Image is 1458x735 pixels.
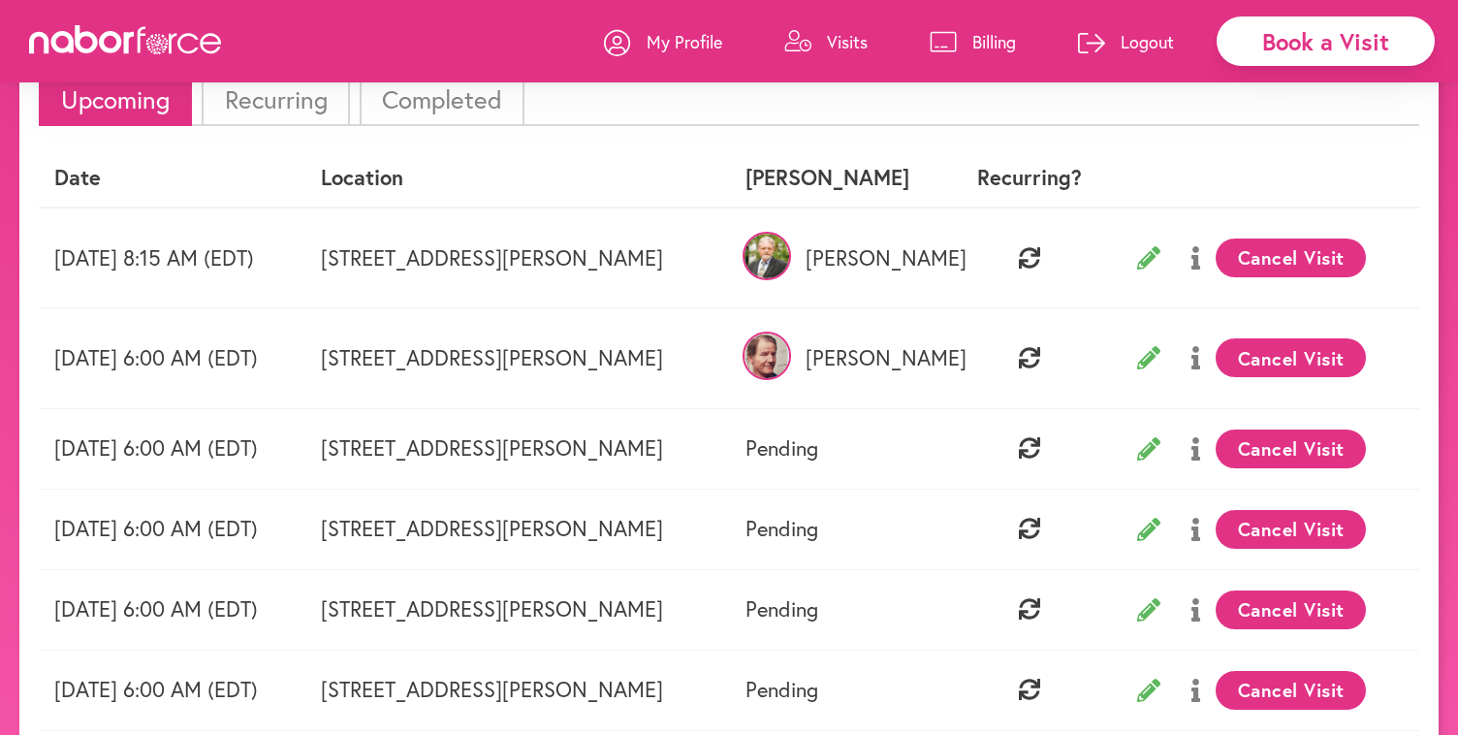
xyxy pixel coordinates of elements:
li: Completed [360,73,524,126]
button: Cancel Visit [1216,591,1366,629]
th: [PERSON_NAME] [730,149,952,207]
img: VpbglKh1S52pC0i8HIlA [743,232,791,280]
td: [STREET_ADDRESS][PERSON_NAME] [305,650,730,730]
a: Visits [784,13,868,71]
td: [DATE] 6:00 AM (EDT) [39,650,305,730]
td: Pending [730,650,952,730]
img: QNqlTjoxSUKb1KCJjVwv [743,332,791,380]
button: Cancel Visit [1216,671,1366,710]
td: [STREET_ADDRESS][PERSON_NAME] [305,408,730,489]
td: [DATE] 8:15 AM (EDT) [39,208,305,308]
button: Cancel Visit [1216,430,1366,468]
th: Date [39,149,305,207]
td: [STREET_ADDRESS][PERSON_NAME] [305,569,730,650]
td: Pending [730,408,952,489]
p: [PERSON_NAME] [745,345,936,370]
button: Cancel Visit [1216,338,1366,377]
td: [STREET_ADDRESS][PERSON_NAME] [305,489,730,569]
div: Book a Visit [1217,16,1435,66]
p: My Profile [647,30,722,53]
td: [STREET_ADDRESS][PERSON_NAME] [305,308,730,408]
p: Visits [827,30,868,53]
button: Cancel Visit [1216,510,1366,549]
a: My Profile [604,13,722,71]
p: Billing [972,30,1016,53]
button: Cancel Visit [1216,239,1366,277]
td: [DATE] 6:00 AM (EDT) [39,308,305,408]
td: Pending [730,569,952,650]
td: [STREET_ADDRESS][PERSON_NAME] [305,208,730,308]
p: [PERSON_NAME] [745,245,936,271]
td: [DATE] 6:00 AM (EDT) [39,569,305,650]
th: Location [305,149,730,207]
a: Logout [1078,13,1174,71]
th: Recurring? [952,149,1106,207]
p: Logout [1121,30,1174,53]
td: Pending [730,489,952,569]
td: [DATE] 6:00 AM (EDT) [39,408,305,489]
li: Upcoming [39,73,192,126]
a: Billing [930,13,1016,71]
li: Recurring [202,73,349,126]
td: [DATE] 6:00 AM (EDT) [39,489,305,569]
